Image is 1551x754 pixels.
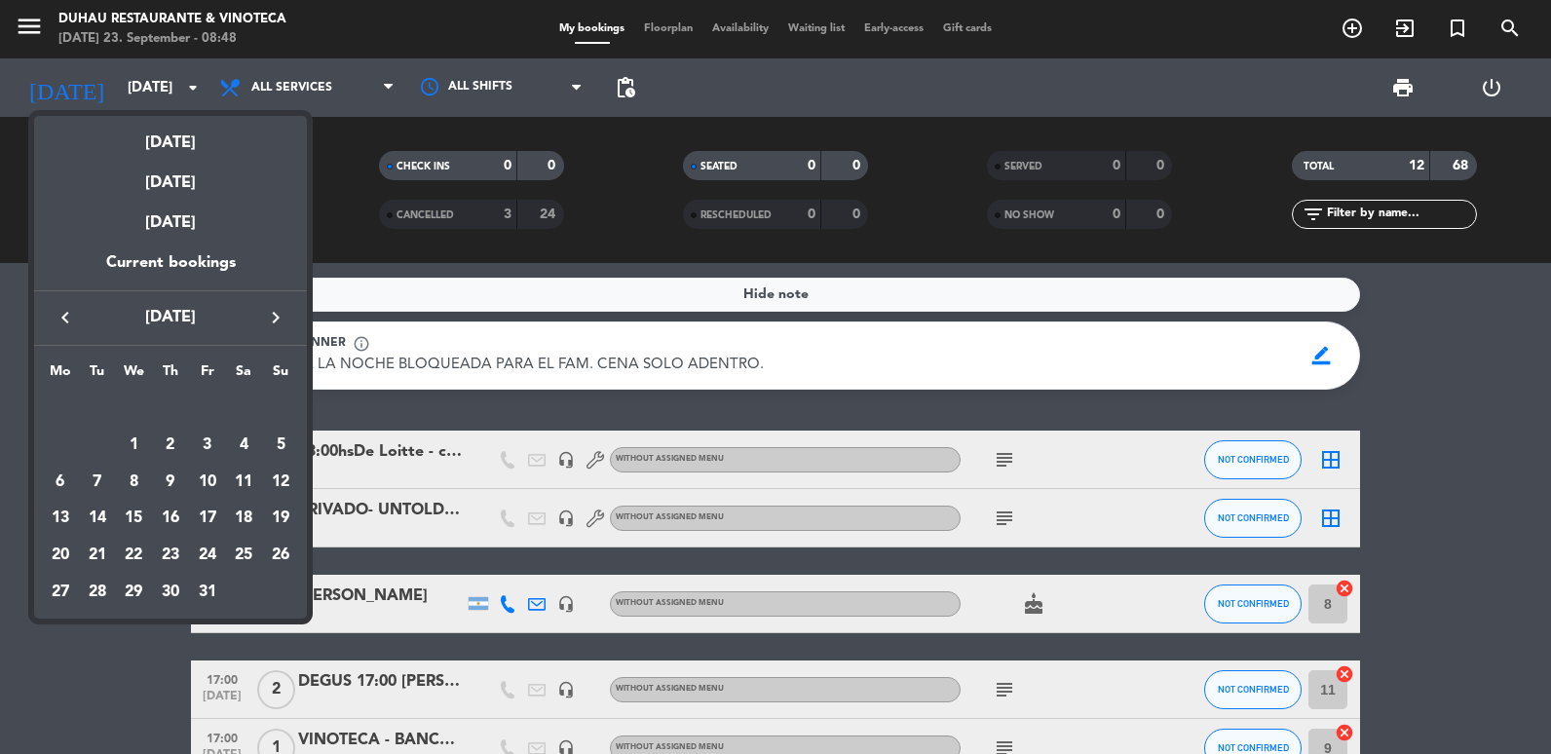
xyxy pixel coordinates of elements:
div: [DATE] [34,196,307,250]
td: October 15, 2025 [115,500,152,537]
div: 10 [191,466,224,499]
td: October 7, 2025 [79,464,116,501]
div: 16 [154,502,187,535]
td: October 20, 2025 [42,537,79,574]
td: October 16, 2025 [152,500,189,537]
div: 28 [81,576,114,609]
div: Current bookings [34,250,307,290]
td: October 24, 2025 [189,537,226,574]
span: [DATE] [83,305,258,330]
div: 12 [264,466,297,499]
i: keyboard_arrow_right [264,306,287,329]
div: 21 [81,539,114,572]
th: Saturday [226,360,263,391]
div: 7 [81,466,114,499]
td: October 14, 2025 [79,500,116,537]
td: October 11, 2025 [226,464,263,501]
td: October 26, 2025 [262,537,299,574]
td: October 29, 2025 [115,574,152,611]
td: October 22, 2025 [115,537,152,574]
div: 17 [191,502,224,535]
th: Sunday [262,360,299,391]
td: October 2, 2025 [152,427,189,464]
div: 31 [191,576,224,609]
td: October 10, 2025 [189,464,226,501]
div: 8 [117,466,150,499]
div: 26 [264,539,297,572]
td: October 4, 2025 [226,427,263,464]
td: October 19, 2025 [262,500,299,537]
div: 1 [117,429,150,462]
th: Tuesday [79,360,116,391]
td: October 31, 2025 [189,574,226,611]
button: keyboard_arrow_right [258,305,293,330]
i: keyboard_arrow_left [54,306,77,329]
div: 9 [154,466,187,499]
div: [DATE] [34,116,307,156]
div: 14 [81,502,114,535]
th: Monday [42,360,79,391]
td: OCT [42,390,299,427]
td: October 23, 2025 [152,537,189,574]
th: Wednesday [115,360,152,391]
div: [DATE] [34,156,307,196]
td: October 3, 2025 [189,427,226,464]
td: October 13, 2025 [42,500,79,537]
td: October 17, 2025 [189,500,226,537]
td: October 18, 2025 [226,500,263,537]
div: 25 [227,539,260,572]
div: 20 [44,539,77,572]
td: October 21, 2025 [79,537,116,574]
div: 18 [227,502,260,535]
td: October 12, 2025 [262,464,299,501]
th: Thursday [152,360,189,391]
div: 24 [191,539,224,572]
div: 29 [117,576,150,609]
td: October 6, 2025 [42,464,79,501]
div: 6 [44,466,77,499]
div: 13 [44,502,77,535]
div: 30 [154,576,187,609]
td: October 1, 2025 [115,427,152,464]
div: 5 [264,429,297,462]
td: October 28, 2025 [79,574,116,611]
div: 4 [227,429,260,462]
th: Friday [189,360,226,391]
button: keyboard_arrow_left [48,305,83,330]
div: 2 [154,429,187,462]
td: October 30, 2025 [152,574,189,611]
td: October 27, 2025 [42,574,79,611]
div: 3 [191,429,224,462]
div: 11 [227,466,260,499]
div: 15 [117,502,150,535]
td: October 9, 2025 [152,464,189,501]
div: 27 [44,576,77,609]
div: 22 [117,539,150,572]
td: October 25, 2025 [226,537,263,574]
td: October 5, 2025 [262,427,299,464]
div: 23 [154,539,187,572]
div: 19 [264,502,297,535]
td: October 8, 2025 [115,464,152,501]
